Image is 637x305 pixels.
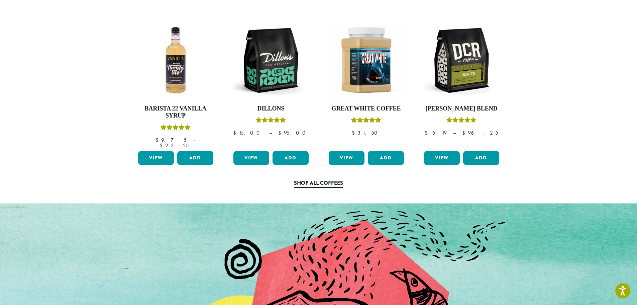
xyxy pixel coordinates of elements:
[422,21,501,148] a: [PERSON_NAME] BlendRated 4.67 out of 5
[233,129,263,136] bdi: 15.00
[233,151,270,165] a: View
[351,116,381,126] div: Rated 5.00 out of 5
[177,151,213,165] button: Add
[269,129,272,136] span: –
[273,151,309,165] button: Add
[462,129,498,136] bdi: 96.25
[462,129,468,136] span: $
[453,129,456,136] span: –
[256,116,286,126] div: Rated 5.00 out of 5
[327,105,406,112] h4: Great White Coffee
[329,151,365,165] a: View
[425,129,447,136] bdi: 15.19
[327,21,406,100] img: Great_White_Ground_Espresso_2.png
[136,21,215,100] img: VANILLA-300x300.png
[232,105,310,112] h4: Dillons
[368,151,404,165] button: Add
[352,129,381,136] bdi: 31.50
[278,129,309,136] bdi: 95.00
[424,151,460,165] a: View
[232,21,310,100] img: DCR-12oz-Dillons-Stock-scaled.png
[463,151,499,165] button: Add
[161,124,191,134] div: Rated 5.00 out of 5
[278,129,284,136] span: $
[155,137,187,144] bdi: 9.75
[160,142,165,149] span: $
[136,105,215,120] h4: Barista 22 Vanilla Syrup
[422,105,501,112] h4: [PERSON_NAME] Blend
[425,129,430,136] span: $
[232,21,310,148] a: DillonsRated 5.00 out of 5
[160,142,192,149] bdi: 22.50
[294,179,343,188] a: Shop All Coffees
[352,129,357,136] span: $
[136,21,215,148] a: Barista 22 Vanilla SyrupRated 5.00 out of 5
[327,21,406,148] a: Great White CoffeeRated 5.00 out of 5 $31.50
[193,137,196,144] span: –
[446,116,476,126] div: Rated 4.67 out of 5
[138,151,174,165] a: View
[233,129,239,136] span: $
[422,21,501,100] img: DCR-12oz-Howies-Stock-scaled.png
[155,137,161,144] span: $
